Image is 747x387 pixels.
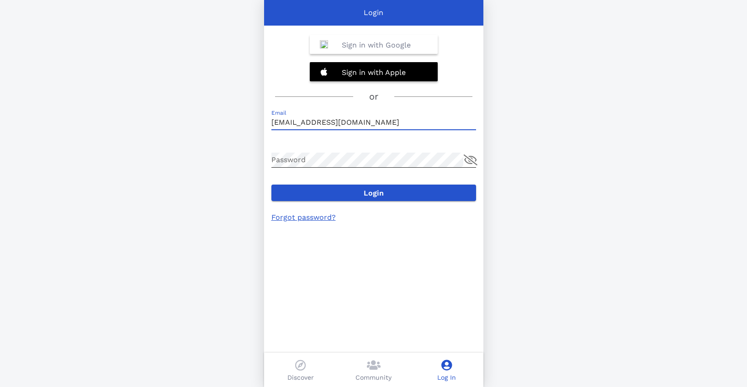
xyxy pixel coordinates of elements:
p: Login [364,7,383,18]
p: Community [355,373,392,382]
img: 20201228132320%21Apple_logo_white.svg [320,68,328,76]
b: Sign in with Google [342,41,411,49]
button: Login [271,185,476,201]
span: Login [279,189,469,197]
p: Log In [437,373,456,382]
p: Discover [287,373,314,382]
h3: or [369,90,378,104]
button: append icon [464,154,477,165]
a: Forgot password? [271,213,336,222]
img: Google_%22G%22_Logo.svg [320,40,328,48]
b: Sign in with Apple [342,68,406,77]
